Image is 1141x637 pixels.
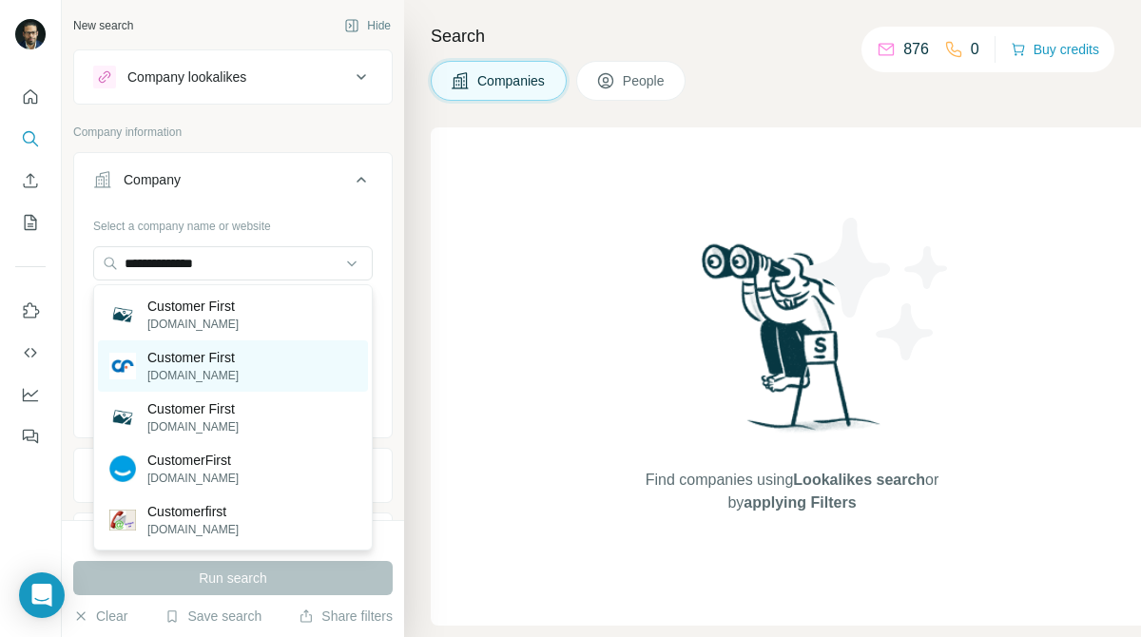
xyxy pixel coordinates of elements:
[793,472,925,488] span: Lookalikes search
[15,419,46,454] button: Feedback
[693,239,891,451] img: Surfe Illustration - Woman searching with binoculars
[971,38,979,61] p: 0
[1011,36,1099,63] button: Buy credits
[147,399,239,418] p: Customer First
[15,19,46,49] img: Avatar
[127,68,246,87] div: Company lookalikes
[74,54,392,100] button: Company lookalikes
[164,607,261,626] button: Save search
[15,80,46,114] button: Quick start
[903,38,929,61] p: 876
[640,469,944,514] span: Find companies using or by
[299,607,393,626] button: Share filters
[109,404,136,431] img: Customer First
[74,517,392,563] button: HQ location
[15,336,46,370] button: Use Surfe API
[147,521,239,538] p: [DOMAIN_NAME]
[74,453,392,498] button: Industry
[124,170,181,189] div: Company
[147,367,239,384] p: [DOMAIN_NAME]
[477,71,547,90] span: Companies
[109,301,136,328] img: Customer First
[15,164,46,198] button: Enrich CSV
[744,494,856,511] span: applying Filters
[147,316,239,333] p: [DOMAIN_NAME]
[73,607,127,626] button: Clear
[109,455,136,482] img: CustomerFirst
[147,418,239,435] p: [DOMAIN_NAME]
[73,124,393,141] p: Company information
[15,377,46,412] button: Dashboard
[147,470,239,487] p: [DOMAIN_NAME]
[147,451,239,470] p: CustomerFirst
[73,17,133,34] div: New search
[109,353,136,379] img: Customer First
[19,572,65,618] div: Open Intercom Messenger
[15,122,46,156] button: Search
[15,205,46,240] button: My lists
[147,348,239,367] p: Customer First
[431,23,1118,49] h4: Search
[93,210,373,235] div: Select a company name or website
[623,71,667,90] span: People
[15,294,46,328] button: Use Surfe on LinkedIn
[147,502,239,521] p: Customerfirst
[792,203,963,375] img: Surfe Illustration - Stars
[109,510,136,531] img: Customerfirst
[331,11,404,40] button: Hide
[74,157,392,210] button: Company
[147,297,239,316] p: Customer First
